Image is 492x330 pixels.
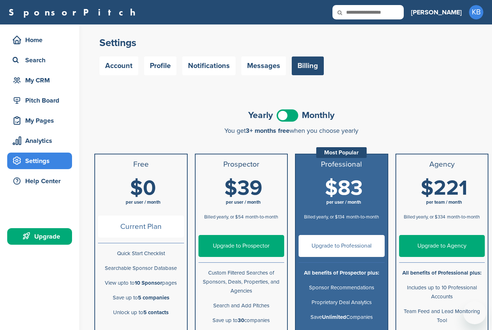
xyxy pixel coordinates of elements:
p: Searchable Sponsor Database [98,264,184,273]
a: Messages [241,56,286,75]
h3: Professional [299,160,385,169]
a: Help Center [7,173,72,189]
span: month-to-month [447,214,480,220]
h3: Prospector [198,160,285,169]
span: Billed yearly, or $334 [404,214,445,220]
div: My CRM [11,74,72,87]
a: Pitch Board [7,92,72,109]
iframe: Button to launch messaging window [463,301,486,324]
b: 5 contacts [143,309,169,316]
p: Quick Start Checklist [98,249,184,258]
span: $221 [421,176,468,201]
div: Help Center [11,175,72,187]
div: Pitch Board [11,94,72,107]
a: Billing [292,56,324,75]
h3: Agency [399,160,485,169]
p: Save up to [98,293,184,302]
a: Upgrade [7,228,72,245]
div: My Pages [11,114,72,127]
div: Analytics [11,134,72,147]
b: Unlimited [322,314,346,320]
a: My CRM [7,72,72,89]
h3: Free [98,160,184,169]
div: Most Popular [316,147,367,158]
div: Upgrade [11,230,72,243]
span: per user / month [226,199,261,205]
span: $83 [325,176,363,201]
p: Save up to companies [198,316,285,325]
p: Custom Filtered Searches of Sponsors, Deals, Properties, and Agencies [198,268,285,296]
span: per team / month [426,199,462,205]
a: Upgrade to Prospector [198,235,285,257]
div: You get when you choose yearly [94,127,488,134]
span: Billed yearly, or $134 [304,214,344,220]
a: Settings [7,153,72,169]
div: Search [11,54,72,67]
p: Sponsor Recommendations [299,283,385,292]
a: Analytics [7,132,72,149]
span: KB [469,5,483,19]
span: Billed yearly, or $54 [204,214,243,220]
span: Monthly [302,111,335,120]
b: 5 companies [138,294,169,301]
a: Upgrade to Professional [299,235,385,257]
b: All benefits of Professional plus: [402,270,482,276]
span: per user / month [126,199,161,205]
a: Account [99,56,138,75]
b: All benefits of Prospector plus: [304,270,379,276]
a: [PERSON_NAME] [411,4,462,20]
span: $0 [130,176,156,201]
span: Current Plan [98,216,184,238]
span: month-to-month [346,214,379,220]
a: Home [7,32,72,48]
p: Search and Add Pitches [198,301,285,310]
p: Save Companies [299,313,385,322]
a: Profile [144,56,176,75]
span: $39 [224,176,262,201]
a: My Pages [7,112,72,129]
h3: [PERSON_NAME] [411,7,462,17]
span: month-to-month [245,214,278,220]
div: Settings [11,154,72,167]
p: Includes up to 10 Professional Accounts [399,283,485,301]
span: 3+ months free [246,127,290,135]
p: Proprietary Deal Analytics [299,298,385,307]
a: Notifications [182,56,236,75]
a: Search [7,52,72,68]
p: Team Feed and Lead Monitoring Tool [399,307,485,325]
span: Yearly [248,111,273,120]
div: Home [11,33,72,46]
p: Unlock up to [98,308,184,317]
a: Upgrade to Agency [399,235,485,257]
p: View upto to pages [98,279,184,288]
b: 30 [238,317,244,324]
h2: Settings [99,36,483,49]
b: 10 Sponsor [135,280,162,286]
a: SponsorPitch [9,8,140,17]
span: per user / month [326,199,361,205]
